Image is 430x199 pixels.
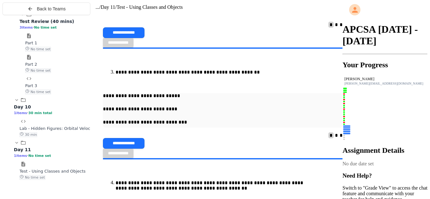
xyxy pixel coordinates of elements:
span: No time set [25,68,51,73]
span: / [115,4,116,10]
span: No time set [25,47,51,52]
span: Back to Teams [37,6,66,11]
div: [PERSON_NAME][EMAIL_ADDRESS][DOMAIN_NAME] [344,82,426,85]
span: Part 3 [25,83,37,88]
span: 1 items [14,111,27,115]
span: 30 min total [28,111,52,115]
span: Day 11 [101,4,115,10]
span: 1 items [14,154,27,158]
button: Back to Teams [3,3,90,15]
span: • [33,25,34,30]
h2: Assignment Details [342,146,427,155]
span: Test - Using Classes and Objects [20,169,86,174]
h2: Your Progress [342,61,427,69]
span: Lab - Hidden Figures: Orbital Velocity Calculator [20,126,117,131]
span: ... [95,4,99,10]
span: No time set [25,90,51,94]
span: • [27,111,28,115]
div: [PERSON_NAME] [344,77,426,81]
span: Day 11 [14,147,31,152]
span: No time set [34,25,57,30]
span: No time set [28,154,51,158]
span: No time set [20,175,45,180]
span: Test Review (40 mins) [20,19,74,24]
div: No due date set [342,161,427,167]
h3: Need Help? [342,172,427,179]
div: My Account [342,3,427,17]
span: Part 2 [25,62,37,67]
span: 30 min [20,132,37,137]
span: / [99,4,100,10]
h1: APCSA [DATE] - [DATE] [342,24,427,47]
span: • [27,153,28,158]
span: Part 1 [25,41,37,45]
span: 3 items [20,25,33,30]
span: Day 10 [14,104,31,109]
span: Test - Using Classes and Objects [116,4,183,10]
